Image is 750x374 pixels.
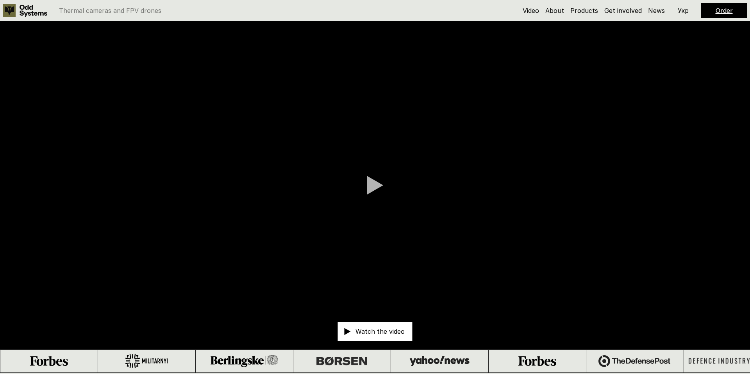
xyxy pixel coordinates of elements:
a: Get involved [604,7,642,14]
a: Video [523,7,539,14]
p: Thermal cameras and FPV drones [59,7,161,14]
a: About [545,7,564,14]
a: News [648,7,665,14]
a: Products [570,7,598,14]
p: Watch the video [355,328,405,335]
a: Order [716,7,733,14]
p: Укр [678,7,689,14]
